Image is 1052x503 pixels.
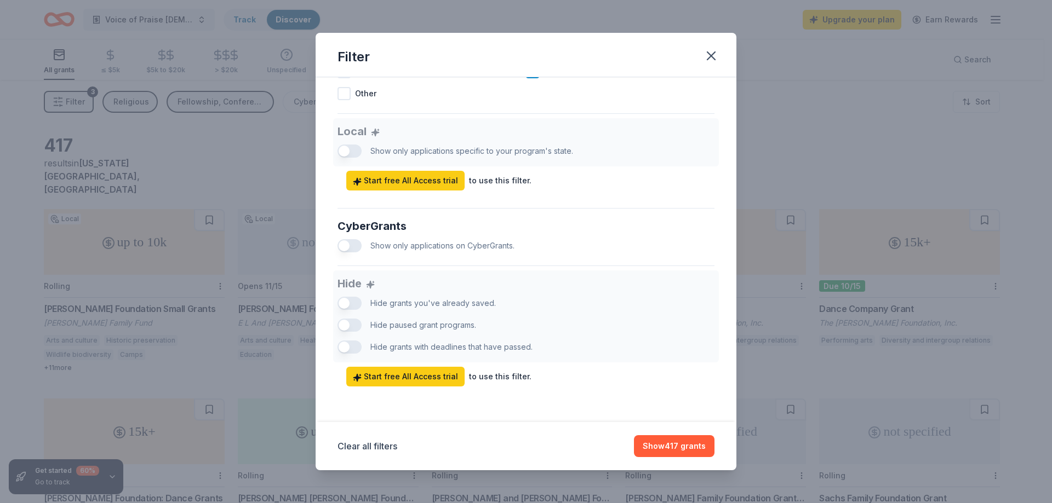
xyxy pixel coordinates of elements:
[338,48,370,66] div: Filter
[355,87,376,100] span: Other
[346,367,465,386] a: Start free All Access trial
[353,370,458,383] span: Start free All Access trial
[338,440,397,453] button: Clear all filters
[353,174,458,187] span: Start free All Access trial
[338,217,714,235] div: CyberGrants
[469,174,531,187] div: to use this filter.
[370,241,514,250] span: Show only applications on CyberGrants.
[346,171,465,190] a: Start free All Access trial
[469,370,531,383] div: to use this filter.
[634,435,714,457] button: Show417 grants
